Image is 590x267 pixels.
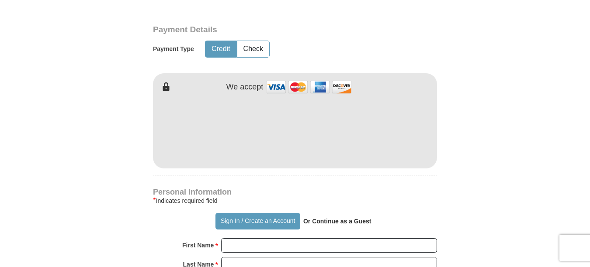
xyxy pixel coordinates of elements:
[237,41,269,57] button: Check
[153,25,376,35] h3: Payment Details
[265,78,353,96] img: credit cards accepted
[153,45,194,53] h5: Payment Type
[153,195,437,206] div: Indicates required field
[153,188,437,195] h4: Personal Information
[226,82,264,92] h4: We accept
[182,239,214,251] strong: First Name
[215,213,300,229] button: Sign In / Create an Account
[205,41,236,57] button: Credit
[303,218,371,225] strong: Or Continue as a Guest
